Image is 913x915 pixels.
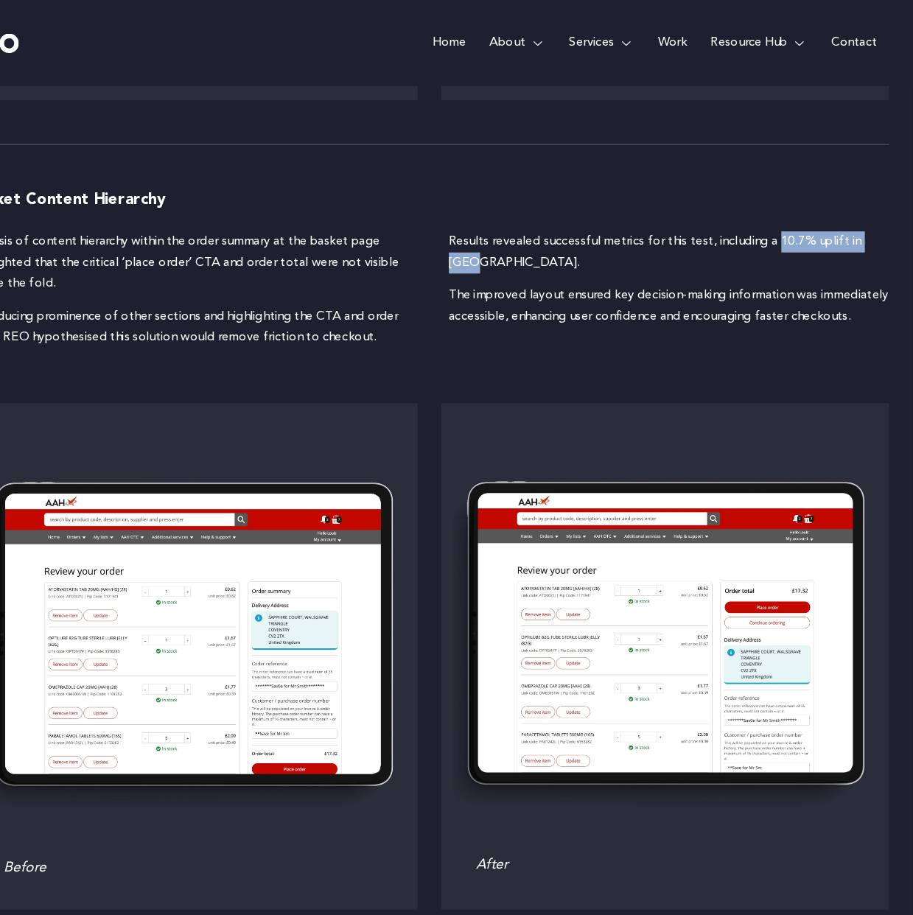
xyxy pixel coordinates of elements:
[22,219,438,279] p: Analysis of content hierarchy within the order summary at the basket page highlighted that the cr...
[475,270,892,309] p: The improved layout ensured key decision-making information was immediately accessible, enhancing...
[33,798,435,863] div: Before
[22,178,891,200] h6: Basket Content Hierarchy
[22,290,438,329] p: By reducing prominence of other sections and highlighting the CTA and order total, REO hypothesis...
[756,899,832,908] span: Manage consent
[475,219,892,259] p: Results revealed successful metrics for this test, including a 10.7% uplift in [GEOGRAPHIC_DATA].
[479,796,881,860] div: After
